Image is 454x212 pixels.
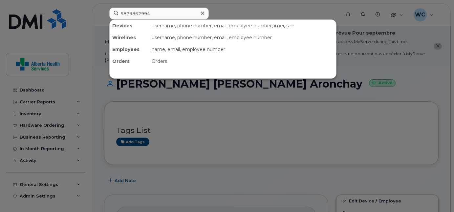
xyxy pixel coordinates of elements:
div: Orders [110,55,149,67]
div: name, email, employee number [149,43,336,55]
div: Orders [149,55,336,67]
div: username, phone number, email, employee number [149,32,336,43]
div: Devices [110,20,149,32]
div: Wirelines [110,32,149,43]
div: username, phone number, email, employee number, imei, sim [149,20,336,32]
div: Employees [110,43,149,55]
